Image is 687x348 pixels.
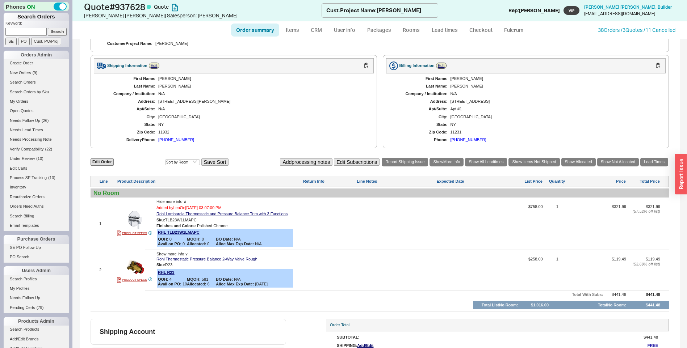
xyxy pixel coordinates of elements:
span: Needs Follow Up [10,296,40,300]
div: Orders Admin [4,51,69,59]
div: N/A [158,92,366,96]
div: Total Price [627,179,660,184]
div: [PERSON_NAME] [451,84,659,89]
div: City: [393,115,448,119]
button: Edit Subscriptions [334,158,380,166]
span: Finishes and Colors : [156,224,196,228]
a: User info [328,24,361,37]
span: $321.99 [646,204,660,209]
a: Checkout [464,24,498,37]
a: Rooms [398,24,425,37]
span: Quote [154,4,169,10]
div: Total List No Room : [482,303,518,307]
div: [GEOGRAPHIC_DATA] [451,115,659,119]
a: Search Profiles [4,275,69,283]
input: Search [48,28,67,35]
a: PO Search [4,253,69,261]
div: [PERSON_NAME] [158,84,366,89]
div: [PERSON_NAME] [158,76,366,81]
a: Verify Compatibility(22) [4,145,69,153]
span: Needs Processing Note [10,137,52,141]
div: [STREET_ADDRESS] [451,99,659,104]
span: ( 26 ) [42,118,49,123]
div: Shipping Information [107,63,147,68]
a: CRM [306,24,327,37]
b: QOH: [158,237,168,241]
div: [PHONE_NUMBER] [158,137,194,142]
div: [PERSON_NAME] [PERSON_NAME] | Salesperson: [PERSON_NAME] [84,12,322,19]
a: Edit [149,63,159,69]
a: Email Templates [4,222,69,229]
b: Avail on PO: [158,242,181,246]
div: No Room [93,190,666,196]
h1: Search Orders [4,13,69,21]
h1: Quote # 937628 [84,2,322,12]
span: $321.99 [612,204,626,209]
div: Last Name: [393,84,448,89]
a: Add/Edit Brands [4,335,69,343]
a: Show All Leadtimes [465,158,507,166]
div: List Price [503,179,543,184]
b: Alloc Max Exp Date: [216,242,254,246]
div: First Name: [393,76,448,81]
span: N/A [216,242,262,246]
a: Search Orders [4,78,69,86]
div: Shipping Account [100,328,155,336]
a: My Orders [4,98,69,105]
a: Rohl Thermostatic Pressure Balance 2-Way Valve Rough [156,257,257,262]
span: ( 10 ) [36,156,43,161]
a: Needs Follow Up [4,294,69,302]
div: 1 [99,221,116,226]
div: $441.48 [612,292,626,297]
div: NY [451,122,659,127]
div: $441.48 [646,292,660,297]
div: First Name: [101,76,155,81]
a: PRODUCT SPECS [117,230,147,236]
input: SE [5,38,17,45]
span: New Orders [10,71,31,75]
a: RHL TLB23W1LMAPC [158,230,200,234]
span: Hide more info ∧ [156,199,187,204]
div: 1 [556,204,558,248]
b: Avail on PO: [158,282,181,286]
span: ( 13 ) [48,175,55,180]
div: 11932 [158,130,366,135]
div: Cust. Project Name : [PERSON_NAME] [326,7,421,14]
div: 2 [99,268,116,272]
div: N/A [158,107,366,111]
span: [DATE] [216,282,268,287]
a: Lead Times [640,158,668,166]
span: [PERSON_NAME] [PERSON_NAME] , Builder [584,4,672,10]
span: Verify Compatibility [10,147,44,151]
input: Cust. PO/Proj [31,38,61,45]
a: Edit Order [91,158,114,165]
a: Needs Processing Note [4,136,69,143]
span: [PERSON_NAME] [155,41,368,46]
div: Zip Code: [393,130,448,135]
div: Quantity [549,179,565,184]
div: City: [101,115,155,119]
span: Under Review [10,156,35,161]
b: BO Date: [216,277,233,281]
a: Edit Carts [4,165,69,172]
div: Phones [4,2,69,11]
span: $119.49 [612,257,626,261]
span: 4 [158,277,187,282]
span: Needs Follow Up [10,118,40,123]
div: Users Admin [4,266,69,275]
div: Apt/Suite: [393,107,448,111]
a: PRODUCT SPECS [117,277,147,283]
div: NY [158,122,366,127]
span: TLB23W1LMAPC [165,217,197,222]
div: Product Description [117,179,302,184]
a: Create Order [4,59,69,67]
a: My Profiles [4,285,69,292]
a: Fulcrum [499,24,529,37]
div: Line [100,179,116,184]
b: QOH: [158,277,168,281]
a: Lead times [426,24,463,37]
div: Delivery Phone: [101,137,155,142]
img: 257694 [126,258,144,275]
div: Address: [101,99,155,104]
span: Sku: [156,262,165,267]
